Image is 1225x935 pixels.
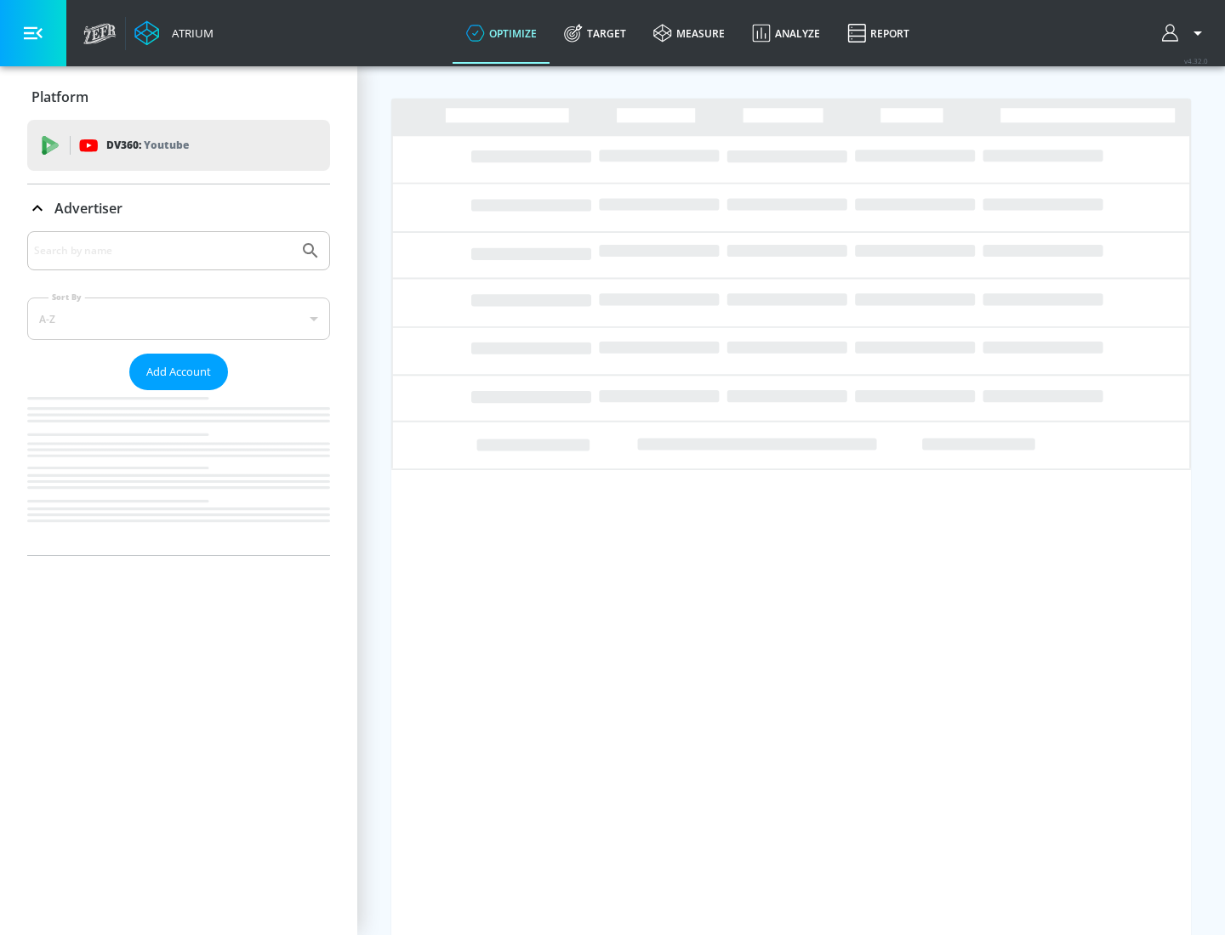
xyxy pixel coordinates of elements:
span: Add Account [146,362,211,382]
div: DV360: Youtube [27,120,330,171]
input: Search by name [34,240,292,262]
p: Youtube [144,136,189,154]
label: Sort By [48,292,85,303]
a: Atrium [134,20,214,46]
div: Advertiser [27,184,330,232]
nav: list of Advertiser [27,390,330,555]
span: v 4.32.0 [1184,56,1208,65]
div: Advertiser [27,231,330,555]
div: Platform [27,73,330,121]
a: Report [834,3,923,64]
div: Atrium [165,25,214,41]
p: DV360: [106,136,189,155]
p: Advertiser [54,199,122,218]
p: Platform [31,88,88,106]
a: optimize [453,3,550,64]
a: measure [640,3,738,64]
a: Analyze [738,3,834,64]
a: Target [550,3,640,64]
button: Add Account [129,354,228,390]
div: A-Z [27,297,330,340]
